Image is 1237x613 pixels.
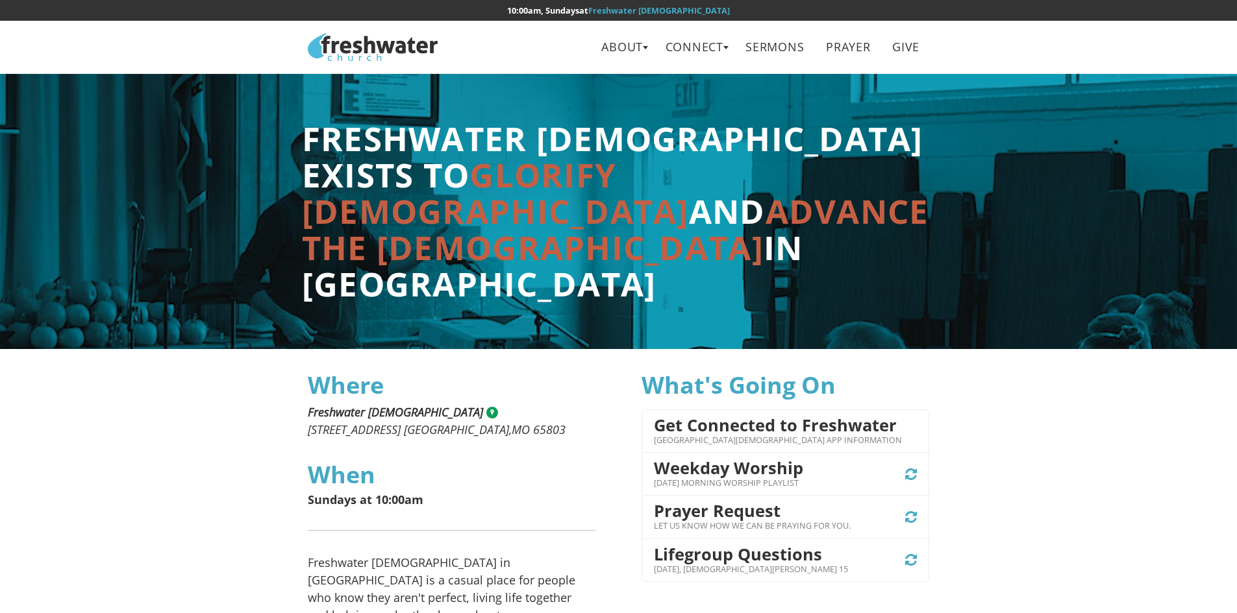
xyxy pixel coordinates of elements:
[642,372,929,398] h3: What's Going On
[302,189,929,270] span: advance the [DEMOGRAPHIC_DATA]
[512,422,530,437] span: MO
[654,415,916,448] a: Get Connected to Freshwater [GEOGRAPHIC_DATA][DEMOGRAPHIC_DATA] App Information
[654,416,902,434] h4: Get Connected to Freshwater
[308,6,929,15] h6: at
[302,152,689,234] span: glorify [DEMOGRAPHIC_DATA]
[654,500,916,534] a: Prayer Request Let us know how we can be praying for you.
[308,422,401,437] span: [STREET_ADDRESS]
[654,520,851,532] p: Let us know how we can be praying for you.
[654,501,851,520] h4: Prayer Request
[736,32,814,62] a: Sermons
[883,32,929,62] a: Give
[308,494,595,507] p: Sundays at 10:00am
[308,462,595,488] h3: When
[592,32,653,62] a: About
[817,32,880,62] a: Prayer
[588,5,730,16] a: Freshwater [DEMOGRAPHIC_DATA]
[404,422,509,437] span: [GEOGRAPHIC_DATA]
[903,553,918,568] span: Ongoing
[308,404,483,420] span: Freshwater [DEMOGRAPHIC_DATA]
[654,545,848,563] h4: Lifegroup Questions
[308,33,438,61] img: Freshwater Church
[654,459,803,477] h4: Weekday Worship
[903,467,918,482] span: Ongoing
[654,563,848,575] p: [DATE], [DEMOGRAPHIC_DATA][PERSON_NAME] 15
[654,543,916,577] a: Lifegroup Questions [DATE], [DEMOGRAPHIC_DATA][PERSON_NAME] 15
[308,403,595,439] address: ,
[654,457,916,491] a: Weekday Worship [DATE] Morning Worship Playlist
[656,32,733,62] a: Connect
[903,510,918,525] span: Ongoing
[533,422,566,437] span: 65803
[507,5,579,16] time: 10:00am, Sundays
[308,372,595,398] h3: Where
[302,121,929,302] h2: Freshwater [DEMOGRAPHIC_DATA] exists to and in [GEOGRAPHIC_DATA]
[654,434,902,446] p: [GEOGRAPHIC_DATA][DEMOGRAPHIC_DATA] App Information
[654,477,803,489] p: [DATE] Morning Worship Playlist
